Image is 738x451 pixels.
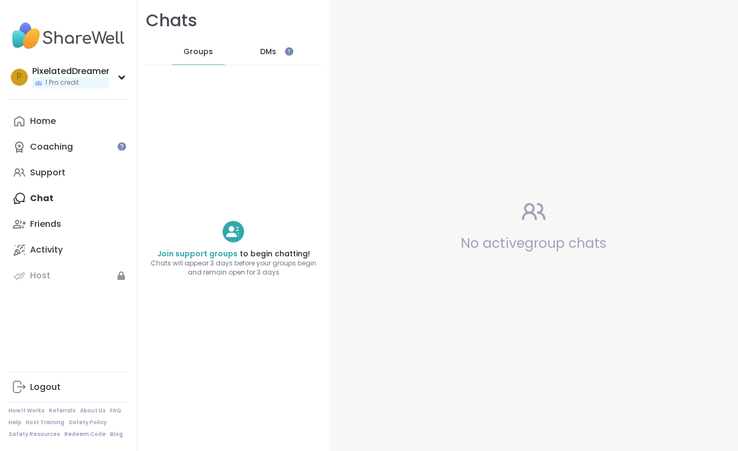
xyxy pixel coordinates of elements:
span: Chats will appear 3 days before your groups begin and remain open for 3 days [137,259,329,277]
h4: to begin chatting! [137,249,329,260]
div: Activity [30,244,63,256]
div: Home [30,115,56,127]
a: Support [9,160,128,186]
a: Activity [9,237,128,263]
a: Friends [9,211,128,237]
div: Support [30,167,65,179]
a: Blog [110,431,123,438]
span: P [17,70,22,84]
a: Safety Resources [9,431,60,438]
div: Coaching [30,141,73,153]
iframe: Spotlight [117,142,126,151]
a: Help [9,419,21,426]
img: ShareWell Nav Logo [9,17,128,55]
a: Coaching [9,134,128,160]
h1: Chats [146,9,197,33]
div: Logout [30,381,61,393]
a: Host [9,263,128,289]
a: Logout [9,374,128,400]
a: Join support groups [157,248,238,259]
span: No active group chats [461,234,607,253]
div: Host [30,270,50,282]
a: Host Training [26,419,64,426]
a: About Us [80,407,106,415]
div: Friends [30,218,61,230]
a: How It Works [9,407,45,415]
a: Redeem Code [64,431,106,438]
div: PixelatedDreamer [32,65,109,77]
a: Referrals [49,407,76,415]
a: Safety Policy [69,419,107,426]
a: Home [9,108,128,134]
a: FAQ [110,407,121,415]
span: DMs [260,47,276,57]
span: 1 Pro credit [45,78,79,87]
span: Groups [183,47,213,57]
iframe: Spotlight [285,47,293,56]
